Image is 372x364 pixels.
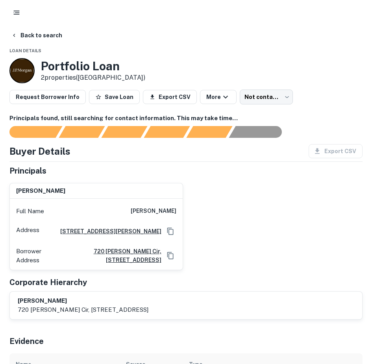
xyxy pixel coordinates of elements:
[16,187,65,196] h6: [PERSON_NAME]
[9,276,87,288] h5: Corporate Hierarchy
[240,90,293,104] div: Not contacted
[165,250,176,262] button: Copy Address
[89,90,140,104] button: Save Loan
[41,73,145,82] p: 2 properties ([GEOGRAPHIC_DATA])
[9,165,46,177] h5: Principals
[9,335,44,347] h5: Evidence
[16,247,56,265] p: Borrower Address
[9,90,86,104] button: Request Borrower Info
[16,225,39,237] p: Address
[101,126,147,138] div: Documents found, AI parsing details...
[131,207,176,216] h6: [PERSON_NAME]
[143,90,197,104] button: Export CSV
[16,207,44,216] p: Full Name
[59,247,161,264] a: 720 [PERSON_NAME] cir, [STREET_ADDRESS]
[9,48,41,53] span: Loan Details
[333,301,372,339] iframe: Chat Widget
[8,28,65,42] button: Back to search
[18,305,148,315] p: 720 [PERSON_NAME] cir, [STREET_ADDRESS]
[54,227,161,236] a: [STREET_ADDRESS][PERSON_NAME]
[41,59,145,73] h3: Portfolio Loan
[9,114,363,123] h6: Principals found, still searching for contact information. This may take time...
[144,126,190,138] div: Principals found, AI now looking for contact information...
[200,90,237,104] button: More
[165,225,176,237] button: Copy Address
[9,144,70,158] h4: Buyer Details
[18,296,148,305] h6: [PERSON_NAME]
[229,126,291,138] div: AI fulfillment process complete.
[186,126,232,138] div: Principals found, still searching for contact information. This may take time...
[59,126,105,138] div: Your request is received and processing...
